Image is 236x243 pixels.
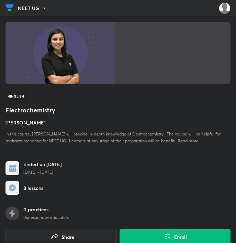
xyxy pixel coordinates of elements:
h4: [PERSON_NAME] [5,119,231,126]
img: Thumbnail [5,22,115,84]
a: Company Logo [5,2,14,14]
h6: Ended on [DATE] [23,161,62,168]
button: NEET UG [18,3,51,13]
p: 0 questions by educators [23,214,69,221]
h6: 0 practices [23,206,69,213]
img: Amisha Rani [219,2,231,14]
span: Hinglish [5,92,26,100]
p: [DATE] - [DATE] [23,169,62,175]
h1: Electrochemistry [5,105,231,115]
span: Read more [178,138,199,143]
img: Company Logo [5,2,14,13]
span: In this course, [PERSON_NAME] will provide in-depth knowledge of Electrochemistry . The course wi... [5,131,221,143]
h6: 8 lessons [23,184,43,192]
